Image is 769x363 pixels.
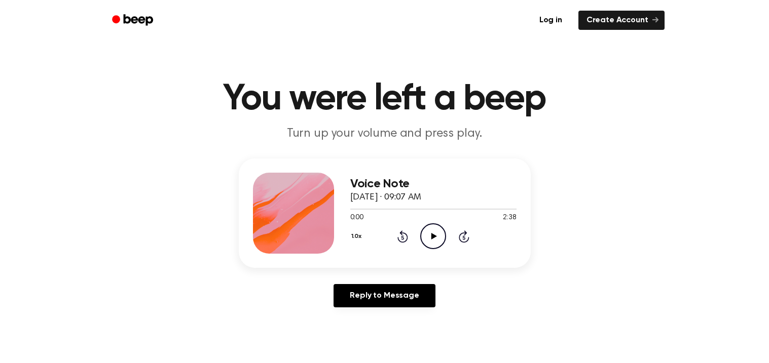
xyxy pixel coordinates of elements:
[350,193,421,202] span: [DATE] · 09:07 AM
[350,213,363,223] span: 0:00
[578,11,665,30] a: Create Account
[503,213,516,223] span: 2:38
[529,9,572,32] a: Log in
[350,228,365,245] button: 1.0x
[350,177,517,191] h3: Voice Note
[190,126,579,142] p: Turn up your volume and press play.
[125,81,644,117] h1: You were left a beep
[334,284,435,307] a: Reply to Message
[105,11,162,30] a: Beep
